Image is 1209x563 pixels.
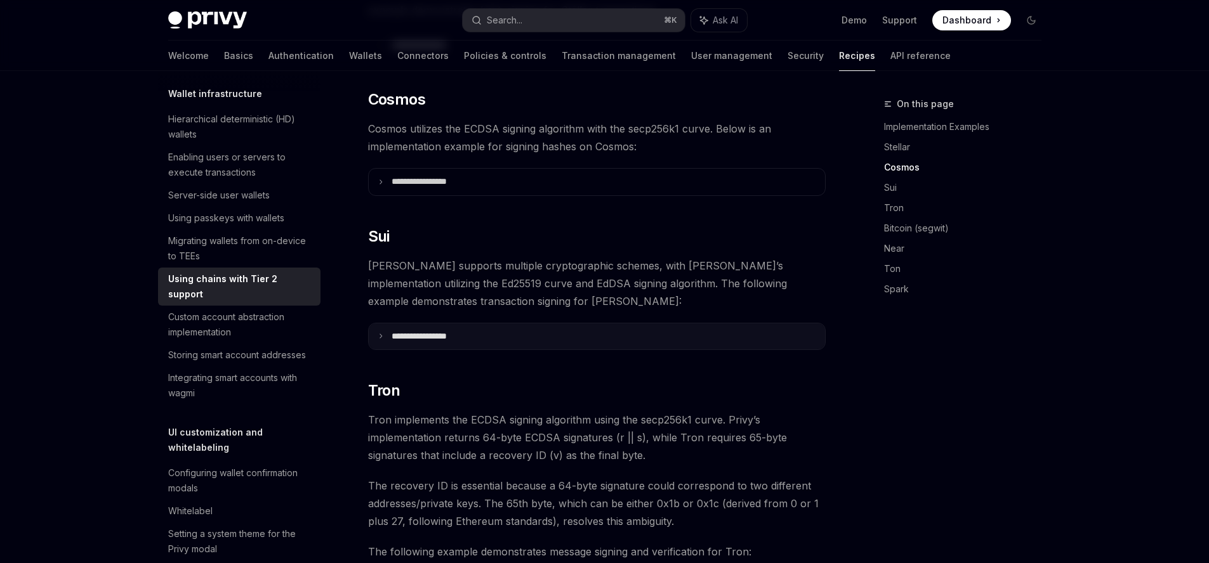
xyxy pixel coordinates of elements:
span: [PERSON_NAME] supports multiple cryptographic schemes, with [PERSON_NAME]’s implementation utiliz... [368,257,826,310]
span: ⌘ K [664,15,677,25]
a: Whitelabel [158,500,320,522]
div: Setting a system theme for the Privy modal [168,526,313,557]
a: Sui [884,178,1052,198]
a: API reference [890,41,951,71]
div: Search... [487,13,522,28]
span: Ask AI [713,14,738,27]
a: Welcome [168,41,209,71]
a: Support [882,14,917,27]
button: Ask AI [691,9,747,32]
div: Configuring wallet confirmation modals [168,465,313,496]
a: Configuring wallet confirmation modals [158,462,320,500]
div: Storing smart account addresses [168,347,306,363]
a: Transaction management [562,41,676,71]
span: The following example demonstrates message signing and verification for Tron: [368,543,826,560]
a: Storing smart account addresses [158,344,320,366]
div: Integrating smart accounts with wagmi [168,370,313,401]
a: Setting a system theme for the Privy modal [158,522,320,560]
button: Search...⌘K [463,9,685,32]
a: Cosmos [884,157,1052,178]
a: Recipes [839,41,875,71]
div: Using chains with Tier 2 support [168,271,313,302]
div: Whitelabel [168,503,213,519]
button: Toggle dark mode [1021,10,1041,30]
a: Security [788,41,824,71]
h5: UI customization and whitelabeling [168,425,320,455]
a: Wallets [349,41,382,71]
a: Policies & controls [464,41,546,71]
a: Migrating wallets from on-device to TEEs [158,230,320,268]
a: Tron [884,198,1052,218]
span: Cosmos [368,89,425,110]
div: Hierarchical deterministic (HD) wallets [168,112,313,142]
div: Enabling users or servers to execute transactions [168,150,313,180]
a: Integrating smart accounts with wagmi [158,366,320,404]
div: Migrating wallets from on-device to TEEs [168,233,313,264]
a: Hierarchical deterministic (HD) wallets [158,108,320,146]
a: Near [884,238,1052,259]
span: The recovery ID is essential because a 64-byte signature could correspond to two different addres... [368,477,826,530]
span: Dashboard [942,14,991,27]
a: Enabling users or servers to execute transactions [158,146,320,184]
span: On this page [897,96,954,112]
div: Custom account abstraction implementation [168,309,313,340]
a: Bitcoin (segwit) [884,218,1052,238]
a: Custom account abstraction implementation [158,306,320,344]
a: Authentication [268,41,334,71]
a: Demo [842,14,867,27]
h5: Wallet infrastructure [168,86,262,101]
a: Server-side user wallets [158,184,320,207]
div: Server-side user wallets [168,188,270,203]
a: Implementation Examples [884,117,1052,137]
span: Sui [368,226,390,247]
a: Basics [224,41,253,71]
span: Tron [368,380,400,401]
span: Cosmos utilizes the ECDSA signing algorithm with the secp256k1 curve. Below is an implementation ... [368,120,826,155]
a: Stellar [884,137,1052,157]
a: Dashboard [932,10,1011,30]
img: dark logo [168,11,247,29]
a: Ton [884,259,1052,279]
span: Tron implements the ECDSA signing algorithm using the secp256k1 curve. Privy’s implementation ret... [368,411,826,464]
a: Using chains with Tier 2 support [158,268,320,306]
a: User management [691,41,772,71]
a: Using passkeys with wallets [158,207,320,230]
div: Using passkeys with wallets [168,210,284,226]
a: Spark [884,279,1052,299]
a: Connectors [397,41,449,71]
